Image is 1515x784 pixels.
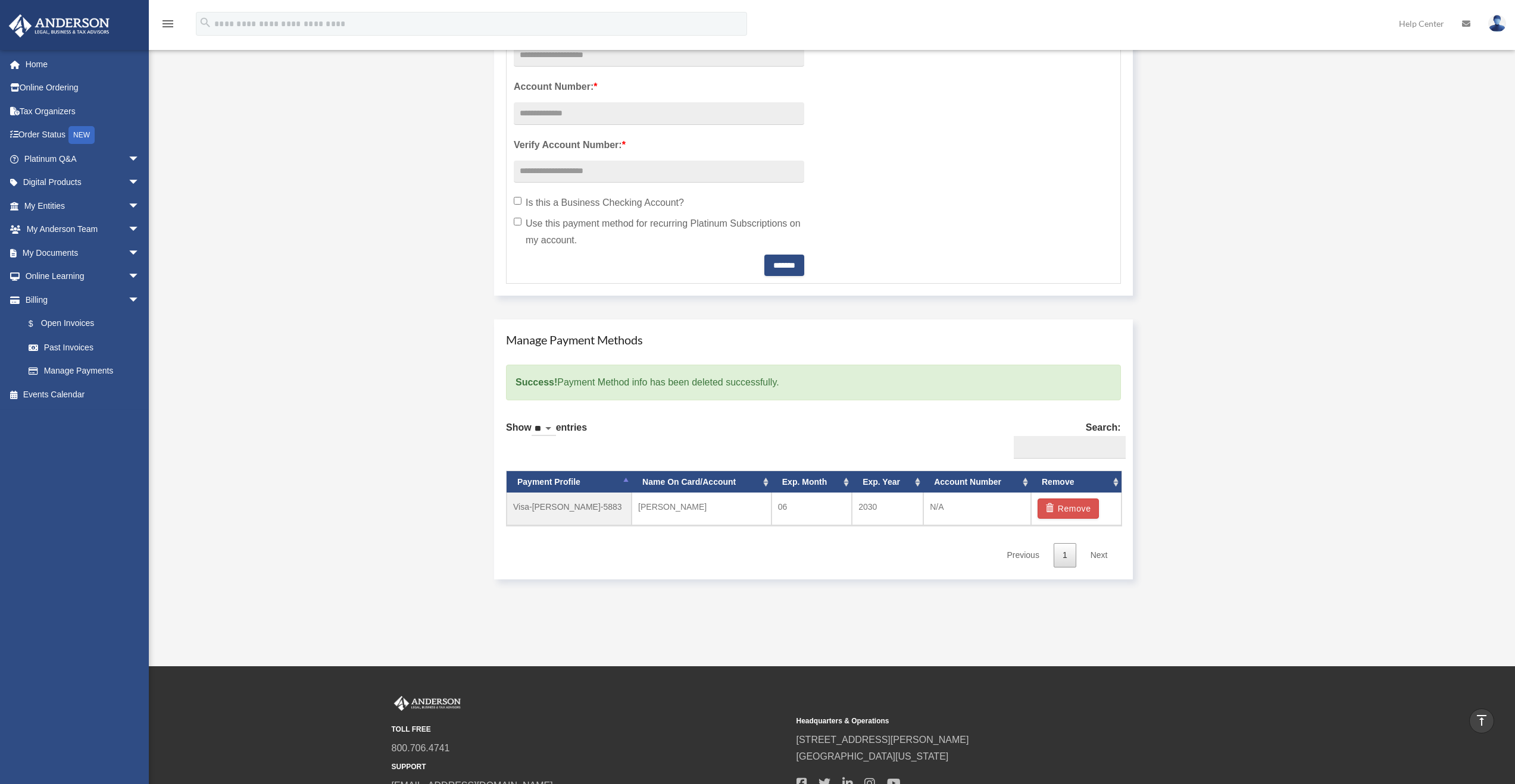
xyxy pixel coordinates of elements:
a: Order StatusNEW [8,123,158,148]
td: N/A [923,493,1031,525]
a: [STREET_ADDRESS][PERSON_NAME] [796,735,969,745]
a: My Documentsarrow_drop_down [8,241,158,265]
th: Name On Card/Account: activate to sort column ascending [632,471,771,493]
span: arrow_drop_down [128,241,152,265]
td: 2030 [852,493,923,525]
td: Visa-[PERSON_NAME]-5883 [507,493,632,525]
input: Is this a Business Checking Account? [514,197,521,205]
a: menu [161,21,175,31]
label: Account Number: [514,79,804,95]
div: NEW [68,126,95,144]
label: Use this payment method for recurring Platinum Subscriptions on my account. [514,215,804,249]
a: Previous [998,543,1048,567]
i: menu [161,17,175,31]
a: Platinum Q&Aarrow_drop_down [8,147,158,171]
span: arrow_drop_down [128,147,152,171]
a: Manage Payments [17,359,152,383]
a: 1 [1054,543,1076,567]
small: SUPPORT [392,761,788,773]
a: Online Learningarrow_drop_down [8,265,158,288]
th: Account Number: activate to sort column ascending [923,471,1031,493]
a: Home [8,52,158,76]
a: vertical_align_top [1469,708,1494,733]
label: Search: [1009,419,1121,459]
i: search [199,16,212,29]
span: $ [35,316,41,331]
a: Events Calendar [8,382,158,406]
img: Anderson Advisors Platinum Portal [5,14,113,37]
span: arrow_drop_down [128,265,152,289]
th: Remove: activate to sort column ascending [1031,471,1122,493]
small: Headquarters & Operations [796,715,1193,727]
img: Anderson Advisors Platinum Portal [392,696,463,711]
th: Payment Profile: activate to sort column descending [507,471,632,493]
a: Tax Organizers [8,99,158,123]
img: User Pic [1488,15,1506,32]
button: Remove [1038,498,1099,519]
i: vertical_align_top [1475,713,1489,727]
label: Is this a Business Checking Account? [514,195,804,211]
a: Billingarrow_drop_down [8,288,158,312]
a: 800.706.4741 [392,743,450,753]
h4: Manage Payment Methods [506,331,1121,348]
small: TOLL FREE [392,723,788,736]
a: Digital Productsarrow_drop_down [8,171,158,195]
span: arrow_drop_down [128,171,152,195]
a: Online Ordering [8,76,158,100]
td: [PERSON_NAME] [632,493,771,525]
label: Verify Account Number: [514,137,804,153]
th: Exp. Month: activate to sort column ascending [771,471,852,493]
input: Use this payment method for recurring Platinum Subscriptions on my account. [514,218,521,225]
a: My Entitiesarrow_drop_down [8,194,158,218]
span: arrow_drop_down [128,288,152,312]
span: arrow_drop_down [128,218,152,242]
a: [GEOGRAPHIC_DATA][US_STATE] [796,751,949,761]
input: Search: [1014,436,1126,459]
a: Past Invoices [17,335,158,359]
span: arrow_drop_down [128,194,152,218]
td: 06 [771,493,852,525]
label: Show entries [506,419,587,448]
strong: Success! [516,377,557,387]
a: $Open Invoices [17,312,158,336]
div: Payment Method info has been deleted successfully. [506,365,1121,400]
th: Exp. Year: activate to sort column ascending [852,471,923,493]
a: My Anderson Teamarrow_drop_down [8,218,158,242]
select: Showentries [532,422,556,436]
a: Next [1082,543,1117,567]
